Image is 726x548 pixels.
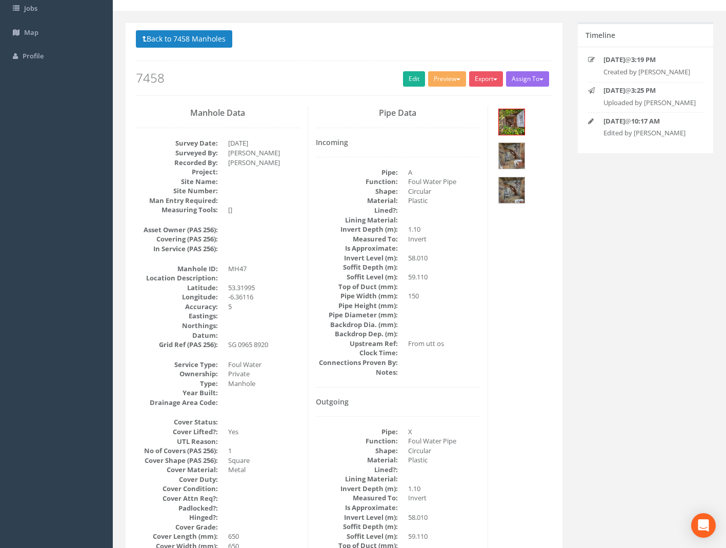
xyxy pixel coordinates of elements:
dd: Circular [408,187,480,196]
button: Preview [428,71,466,87]
dt: Measuring Tools: [136,205,218,215]
dd: Plastic [408,196,480,206]
dt: Pipe: [316,168,398,177]
dt: Invert Depth (m): [316,225,398,234]
p: Uploaded by [PERSON_NAME] [603,98,697,108]
dt: Manhole ID: [136,264,218,274]
dd: 53.31995 [228,283,300,293]
dt: Is Approximate: [316,243,398,253]
p: @ [603,116,697,126]
dd: Foul Water Pipe [408,436,480,446]
dt: Drainage Area Code: [136,398,218,408]
img: a18cce23-1813-3f4c-dcf9-b9aa2be1d606_86169a38-cc56-7c48-718c-5d1a5d533e37_thumb.jpg [499,177,525,203]
dt: Pipe Height (mm): [316,301,398,311]
strong: [DATE] [603,55,625,64]
dt: Soffit Depth (m): [316,522,398,532]
dd: 1.10 [408,225,480,234]
dd: Circular [408,446,480,456]
dd: Foul Water Pipe [408,177,480,187]
dd: From utt os [408,339,480,349]
dt: Upstream Ref: [316,339,398,349]
dt: Survey Date: [136,138,218,148]
dt: Cover Lifted?: [136,427,218,437]
dd: [PERSON_NAME] [228,158,300,168]
dt: Site Number: [136,186,218,196]
dd: MH47 [228,264,300,274]
dd: A [408,168,480,177]
dd: 1.10 [408,484,480,494]
dt: Hinged?: [136,513,218,522]
dt: Padlocked?: [136,503,218,513]
dd: Foul Water [228,360,300,370]
dt: Material: [316,455,398,465]
dd: 650 [228,532,300,541]
dt: Project: [136,167,218,177]
dd: Plastic [408,455,480,465]
button: Back to 7458 Manholes [136,30,232,48]
dt: Cover Duty: [136,475,218,484]
dt: Cover Status: [136,417,218,427]
dt: Covering (PAS 256): [136,234,218,244]
p: @ [603,86,697,95]
dt: Material: [316,196,398,206]
dt: Top of Duct (mm): [316,282,398,292]
strong: 10:17 AM [631,116,660,126]
dt: Surveyed By: [136,148,218,158]
dt: Backdrop Dep. (m): [316,329,398,339]
dt: Function: [316,177,398,187]
dt: Pipe: [316,427,398,437]
dd: [DATE] [228,138,300,148]
dt: Cover Material: [136,465,218,475]
dt: Is Approximate: [316,503,398,513]
dd: Metal [228,465,300,475]
dt: Asset Owner (PAS 256): [136,225,218,235]
dt: Longitude: [136,292,218,302]
h4: Outgoing [316,398,480,405]
dt: Datum: [136,331,218,340]
dt: Cover Condition: [136,484,218,494]
dd: 1 [228,446,300,456]
dt: Connections Proven By: [316,358,398,368]
dt: Cover Grade: [136,522,218,532]
dd: Manhole [228,379,300,389]
dt: Ownership: [136,369,218,379]
dt: Service Type: [136,360,218,370]
a: Edit [403,71,425,87]
dd: Square [228,456,300,465]
dd: 58.010 [408,513,480,522]
dd: Invert [408,234,480,244]
dt: Shape: [316,446,398,456]
dt: Lining Material: [316,215,398,225]
strong: 3:19 PM [631,55,656,64]
dt: Recorded By: [136,158,218,168]
strong: 3:25 PM [631,86,656,95]
dt: Measured To: [316,234,398,244]
dt: Notes: [316,368,398,377]
p: Created by [PERSON_NAME] [603,67,697,77]
button: Export [469,71,503,87]
dt: Accuracy: [136,302,218,312]
img: a18cce23-1813-3f4c-dcf9-b9aa2be1d606_fc3826fc-6b06-a346-2cdf-c6928d394272_thumb.jpg [499,109,525,135]
dt: Function: [316,436,398,446]
span: Map [24,28,38,37]
div: Open Intercom Messenger [691,513,716,538]
h5: Timeline [586,31,615,39]
dt: No of Covers (PAS 256): [136,446,218,456]
img: a18cce23-1813-3f4c-dcf9-b9aa2be1d606_1964a851-6277-1c7d-2336-d4223c6880bf_thumb.jpg [499,143,525,169]
dd: 58.010 [408,253,480,263]
dt: Man Entry Required: [136,196,218,206]
p: Edited by [PERSON_NAME] [603,128,697,138]
span: Profile [23,51,44,60]
dt: Invert Level (m): [316,253,398,263]
dt: Site Name: [136,177,218,187]
dt: Cover Length (mm): [136,532,218,541]
strong: [DATE] [603,86,625,95]
dd: Private [228,369,300,379]
dt: Shape: [316,187,398,196]
dd: SG 0965 8920 [228,340,300,350]
h4: Incoming [316,138,480,146]
h2: 7458 [136,71,552,85]
dt: Cover Attn Req?: [136,494,218,503]
span: Jobs [24,4,37,13]
dt: UTL Reason: [136,437,218,446]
